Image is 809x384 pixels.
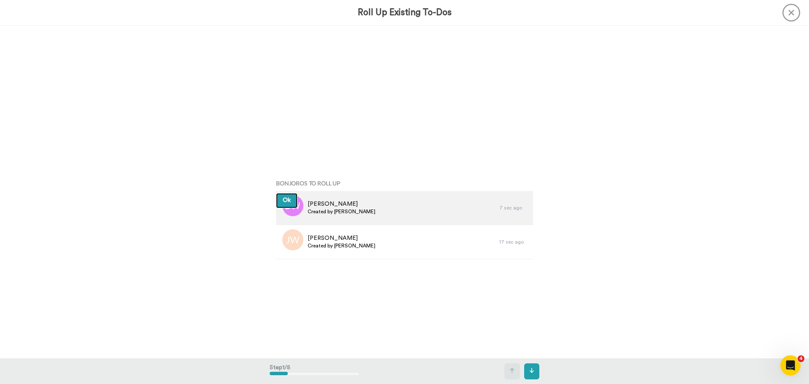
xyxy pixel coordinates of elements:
[276,180,533,186] h4: Bonjoros To Roll Up
[308,242,375,249] span: Created by [PERSON_NAME]
[798,355,804,362] span: 4
[276,193,297,208] button: Ok
[270,359,359,384] div: Step 1 / 5
[358,8,452,17] h3: Roll Up Existing To-Dos
[308,208,375,215] span: Created by [PERSON_NAME]
[283,197,291,203] span: Ok
[308,234,375,242] span: [PERSON_NAME]
[499,204,529,211] div: 7 sec ago
[780,355,801,376] iframe: Intercom live chat
[308,200,375,208] span: [PERSON_NAME]
[499,239,529,245] div: 17 sec ago
[282,229,303,250] img: jw.png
